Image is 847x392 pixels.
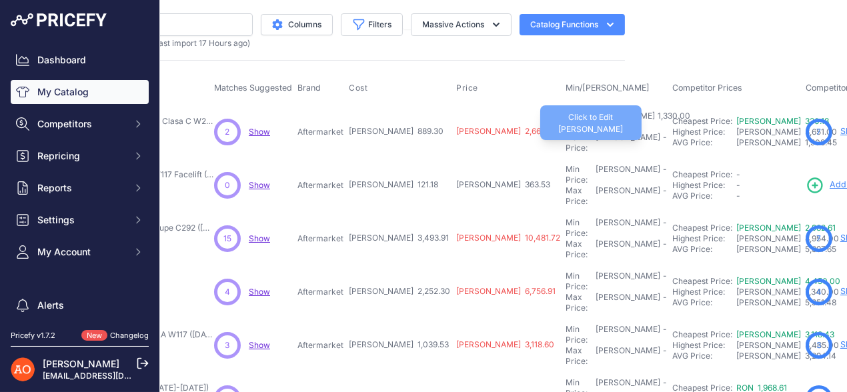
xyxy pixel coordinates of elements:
[297,340,343,351] p: Aftermarket
[349,233,449,243] span: [PERSON_NAME] 3,493.91
[817,126,822,138] span: 7
[37,213,125,227] span: Settings
[660,164,667,185] div: -
[11,208,149,232] button: Settings
[349,286,450,296] span: [PERSON_NAME] 2,252.30
[249,287,270,297] a: Show
[660,292,667,313] div: -
[456,179,550,189] span: [PERSON_NAME] 363.53
[11,48,149,72] a: Dashboard
[11,144,149,168] button: Repricing
[456,83,481,93] button: Price
[596,271,660,292] div: [PERSON_NAME]
[672,116,732,126] a: Cheapest Price:
[297,83,321,93] span: Brand
[672,223,732,233] a: Cheapest Price:
[81,330,107,341] span: New
[37,181,125,195] span: Reports
[566,271,593,292] div: Min Price:
[672,83,742,93] span: Competitor Prices
[672,127,736,137] div: Highest Price:
[456,83,478,93] span: Price
[566,185,593,207] div: Max Price:
[559,112,624,134] span: Click to Edit [PERSON_NAME]
[736,340,839,350] span: [PERSON_NAME] 3,465.00
[596,132,660,153] div: [PERSON_NAME]
[566,217,593,239] div: Min Price:
[37,245,125,259] span: My Account
[110,331,149,340] a: Changelog
[11,112,149,136] button: Competitors
[214,83,292,93] span: Matches Suggested
[225,126,230,138] span: 2
[225,179,230,191] span: 0
[37,149,125,163] span: Repricing
[11,176,149,200] button: Reports
[297,287,343,297] p: Aftermarket
[566,164,593,185] div: Min Price:
[456,233,560,243] span: [PERSON_NAME] 10,481.72
[349,179,438,189] span: [PERSON_NAME] 121.18
[736,191,740,201] span: -
[816,286,822,298] span: 4
[736,116,829,126] a: [PERSON_NAME] 330.18
[566,345,593,367] div: Max Price:
[566,292,593,313] div: Max Price:
[297,180,343,191] p: Aftermarket
[596,185,660,207] div: [PERSON_NAME]
[411,13,512,36] button: Massive Actions
[151,38,250,48] span: (Last import 17 Hours ago)
[456,126,556,136] span: [PERSON_NAME] 2,667.89
[596,164,660,185] div: [PERSON_NAME]
[660,345,667,367] div: -
[566,132,593,153] div: Max Price:
[43,358,119,369] a: [PERSON_NAME]
[456,339,554,349] span: [PERSON_NAME] 3,118.60
[43,371,182,381] a: [EMAIL_ADDRESS][DOMAIN_NAME]
[341,13,403,36] button: Filters
[596,239,660,260] div: [PERSON_NAME]
[672,340,736,351] div: Highest Price:
[736,233,839,243] span: [PERSON_NAME] 8,954.00
[672,297,736,308] div: AVG Price:
[817,339,822,351] span: 3
[736,287,839,297] span: [PERSON_NAME] 7,340.00
[11,293,149,317] a: Alerts
[736,244,800,255] div: [PERSON_NAME] 5,897.65
[672,169,732,179] a: Cheapest Price:
[223,233,231,245] span: 15
[660,239,667,260] div: -
[672,244,736,255] div: AVG Price:
[11,48,149,368] nav: Sidebar
[736,180,740,190] span: -
[225,286,230,298] span: 4
[736,169,740,179] span: -
[349,126,444,136] span: [PERSON_NAME] 889.30
[736,329,834,339] a: [PERSON_NAME] 3,118.43
[349,339,449,349] span: [PERSON_NAME] 1,039.53
[660,217,667,239] div: -
[566,324,593,345] div: Min Price:
[596,345,660,367] div: [PERSON_NAME]
[672,287,736,297] div: Highest Price:
[456,286,556,296] span: [PERSON_NAME] 6,756.91
[672,137,736,148] div: AVG Price:
[736,127,837,137] span: [PERSON_NAME] 3,651.00
[261,14,333,35] button: Columns
[660,271,667,292] div: -
[249,180,270,190] a: Show
[736,223,836,233] a: [PERSON_NAME] 2,982.61
[817,233,822,245] span: 7
[660,185,667,207] div: -
[249,340,270,350] a: Show
[655,111,690,132] div: 1,330.00
[672,180,736,191] div: Highest Price:
[520,14,625,35] button: Catalog Functions
[672,329,732,339] a: Cheapest Price:
[249,127,270,137] a: Show
[11,330,55,341] div: Pricefy v1.7.2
